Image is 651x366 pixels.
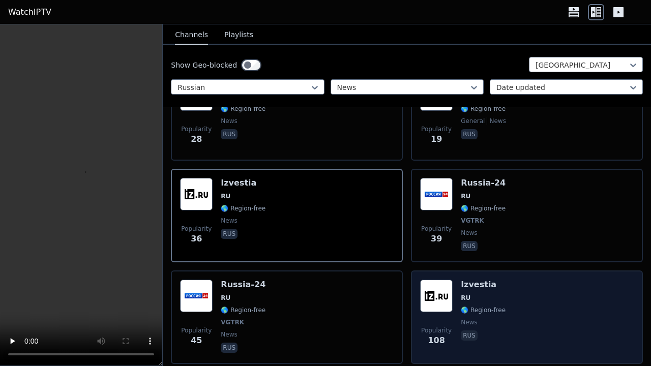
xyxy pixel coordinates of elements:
span: news [221,117,237,125]
img: Russia-24 [180,280,213,312]
span: VGTRK [221,318,244,326]
p: rus [461,129,478,139]
span: RU [221,192,230,200]
span: Popularity [181,125,212,133]
p: rus [221,229,238,239]
button: Playlists [224,25,253,45]
span: 36 [191,233,202,245]
span: news [461,229,477,237]
p: rus [461,241,478,251]
span: RU [221,294,230,302]
p: rus [221,343,238,353]
img: Izvestia [420,280,453,312]
span: Popularity [421,225,452,233]
span: 🌎 Region-free [461,204,506,212]
span: 108 [428,334,445,347]
span: VGTRK [461,217,484,225]
a: WatchIPTV [8,6,51,18]
span: Popularity [181,326,212,334]
span: 19 [431,133,442,145]
h6: Izvestia [461,280,506,290]
span: Popularity [181,225,212,233]
p: rus [221,129,238,139]
span: 28 [191,133,202,145]
span: news [221,217,237,225]
span: Popularity [421,125,452,133]
span: 🌎 Region-free [221,306,265,314]
button: Channels [175,25,208,45]
label: Show Geo-blocked [171,60,237,70]
span: news [221,330,237,339]
span: general [461,117,485,125]
span: RU [461,294,470,302]
p: rus [461,330,478,341]
img: Izvestia [180,178,213,210]
span: news [487,117,506,125]
span: RU [461,192,470,200]
span: 🌎 Region-free [461,306,506,314]
h6: Russia-24 [221,280,265,290]
span: 🌎 Region-free [221,204,265,212]
span: news [461,318,477,326]
span: Popularity [421,326,452,334]
span: 39 [431,233,442,245]
span: 45 [191,334,202,347]
span: 🌎 Region-free [461,105,506,113]
h6: Izvestia [221,178,265,188]
h6: Russia-24 [461,178,506,188]
span: 🌎 Region-free [221,105,265,113]
img: Russia-24 [420,178,453,210]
